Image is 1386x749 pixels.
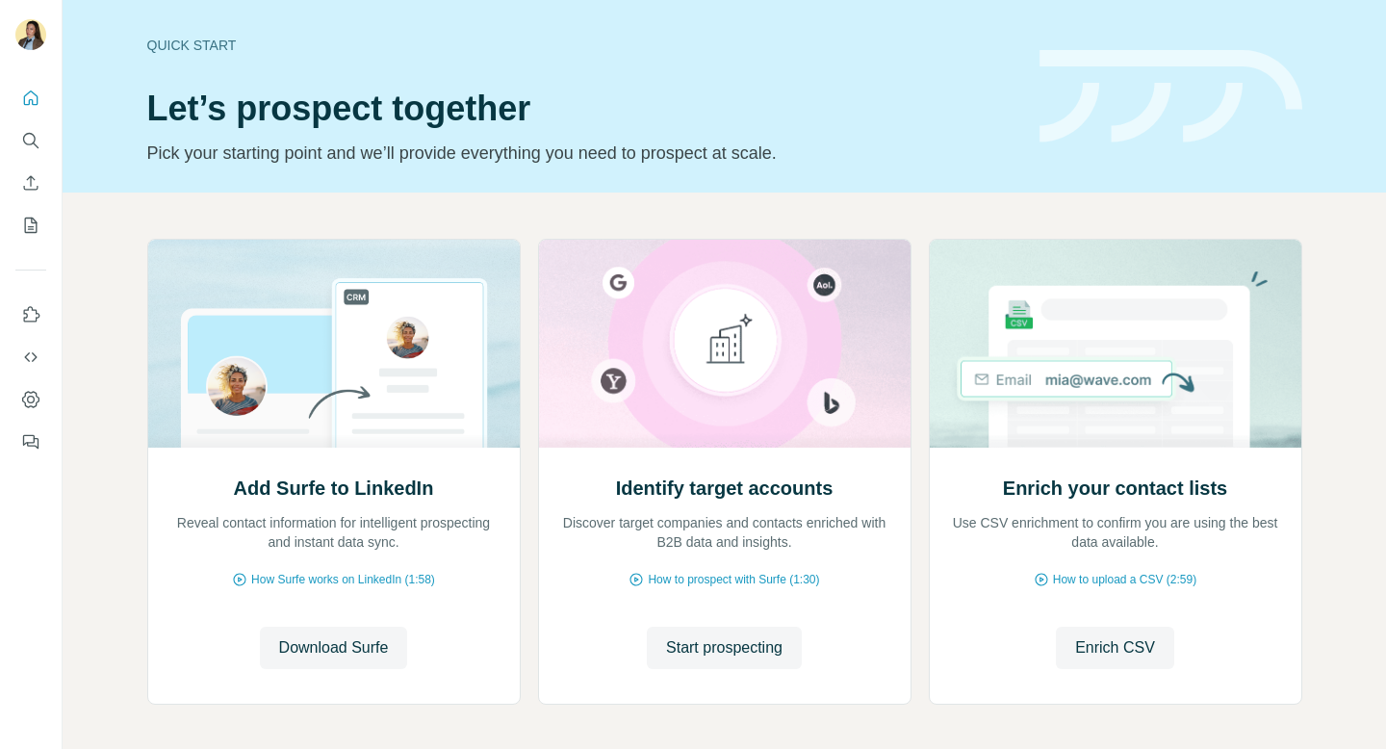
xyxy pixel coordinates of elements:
button: My lists [15,208,46,243]
button: Quick start [15,81,46,116]
span: Start prospecting [666,636,783,659]
span: Enrich CSV [1075,636,1155,659]
button: Enrich CSV [1056,627,1174,669]
h2: Enrich your contact lists [1003,475,1227,502]
div: Quick start [147,36,1016,55]
button: Search [15,123,46,158]
button: Feedback [15,425,46,459]
span: How to upload a CSV (2:59) [1053,571,1196,588]
p: Use CSV enrichment to confirm you are using the best data available. [949,513,1282,552]
button: Dashboard [15,382,46,417]
img: Enrich your contact lists [929,240,1302,448]
p: Pick your starting point and we’ll provide everything you need to prospect at scale. [147,140,1016,167]
img: Avatar [15,19,46,50]
img: Identify target accounts [538,240,911,448]
button: Use Surfe on LinkedIn [15,297,46,332]
span: How Surfe works on LinkedIn (1:58) [251,571,435,588]
button: Download Surfe [260,627,408,669]
span: Download Surfe [279,636,389,659]
h1: Let’s prospect together [147,90,1016,128]
p: Discover target companies and contacts enriched with B2B data and insights. [558,513,891,552]
span: How to prospect with Surfe (1:30) [648,571,819,588]
h2: Identify target accounts [616,475,834,502]
button: Start prospecting [647,627,802,669]
p: Reveal contact information for intelligent prospecting and instant data sync. [167,513,500,552]
button: Use Surfe API [15,340,46,374]
button: Enrich CSV [15,166,46,200]
h2: Add Surfe to LinkedIn [234,475,434,502]
img: Add Surfe to LinkedIn [147,240,521,448]
img: banner [1039,50,1302,143]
